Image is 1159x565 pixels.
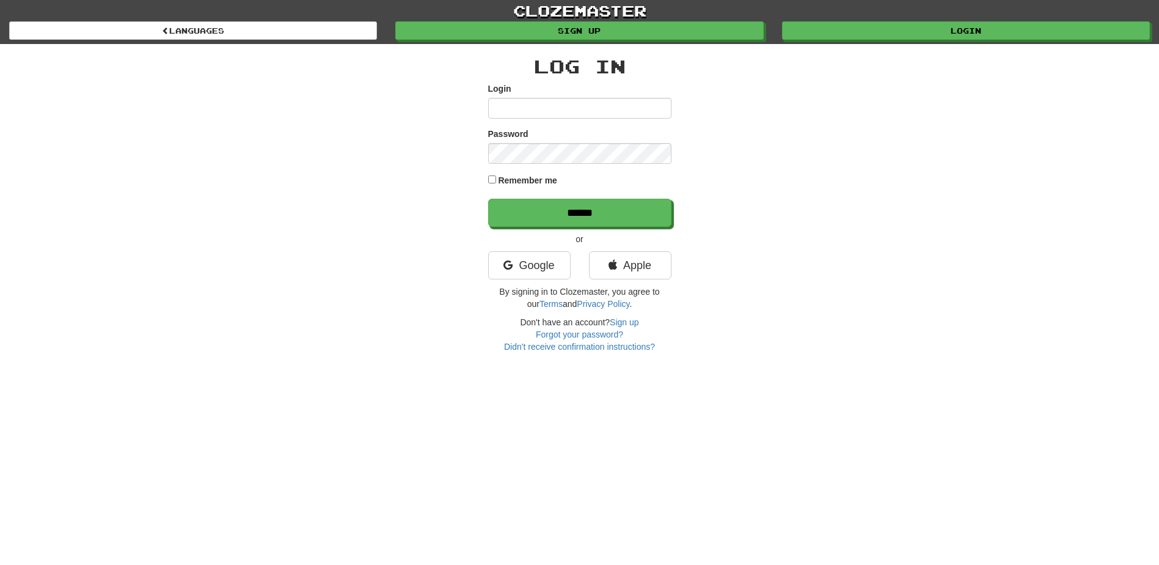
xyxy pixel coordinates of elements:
a: Terms [539,299,563,309]
a: Sign up [610,317,638,327]
div: Don't have an account? [488,316,671,353]
label: Remember me [498,174,557,186]
h2: Log In [488,56,671,76]
a: Apple [589,251,671,279]
a: Login [782,21,1150,40]
a: Privacy Policy [577,299,629,309]
p: or [488,233,671,245]
a: Forgot your password? [536,330,623,339]
label: Password [488,128,528,140]
a: Languages [9,21,377,40]
label: Login [488,83,511,95]
a: Sign up [395,21,763,40]
p: By signing in to Clozemaster, you agree to our and . [488,286,671,310]
a: Google [488,251,571,279]
a: Didn't receive confirmation instructions? [504,342,655,352]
